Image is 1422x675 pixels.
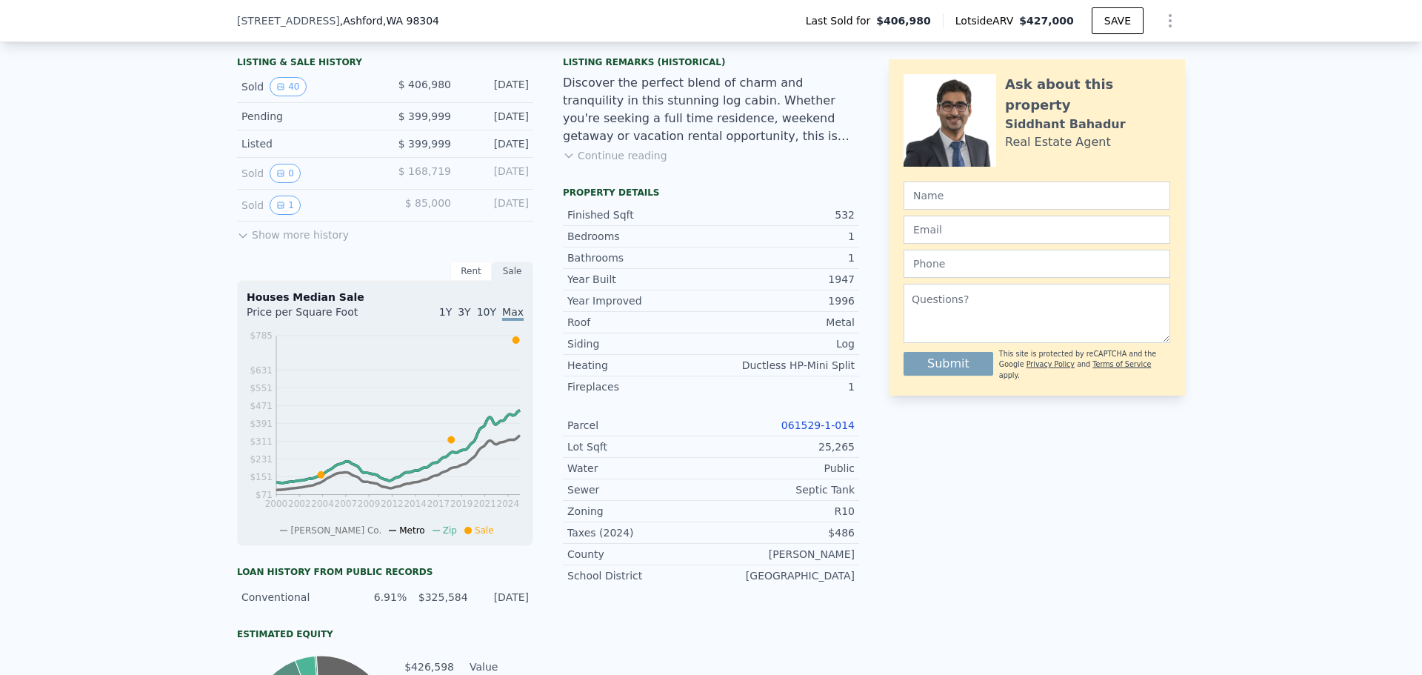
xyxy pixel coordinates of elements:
span: 1Y [439,306,452,318]
span: $427,000 [1019,15,1074,27]
div: [DATE] [477,590,529,605]
div: Sale [492,262,533,281]
div: Finished Sqft [567,207,711,222]
tspan: 2004 [311,499,334,509]
div: 1 [711,250,855,265]
div: Year Improved [567,293,711,308]
span: [PERSON_NAME] Co. [290,525,381,536]
div: 25,265 [711,439,855,454]
tspan: $151 [250,472,273,482]
div: Loan history from public records [237,566,533,578]
tspan: 2024 [497,499,520,509]
a: Terms of Service [1092,360,1151,368]
div: 6.91% [355,590,407,605]
span: Metro [399,525,424,536]
button: View historical data [270,164,301,183]
div: [DATE] [463,109,529,124]
tspan: 2002 [288,499,311,509]
tspan: $391 [250,419,273,429]
tspan: $311 [250,436,273,447]
div: [DATE] [463,164,529,183]
input: Email [904,216,1170,244]
tspan: 2007 [335,499,358,509]
div: Sold [241,77,373,96]
tspan: 2019 [450,499,473,509]
tspan: $631 [250,365,273,376]
tspan: $71 [256,490,273,500]
div: [DATE] [463,196,529,215]
div: 1947 [711,272,855,287]
div: Listed [241,136,373,151]
div: Sold [241,164,373,183]
td: Value [467,659,533,675]
div: Houses Median Sale [247,290,524,305]
div: This site is protected by reCAPTCHA and the Google and apply. [999,349,1170,381]
div: Year Built [567,272,711,287]
span: $ 168,719 [398,165,451,177]
span: , WA 98304 [383,15,439,27]
div: [PERSON_NAME] [711,547,855,562]
tspan: $785 [250,330,273,341]
div: [DATE] [463,77,529,96]
input: Name [904,182,1170,210]
tspan: $471 [250,401,273,411]
div: Lot Sqft [567,439,711,454]
div: Price per Square Foot [247,305,385,328]
tspan: $231 [250,454,273,465]
button: Continue reading [563,148,667,163]
div: Ask about this property [1005,74,1170,116]
span: 10Y [477,306,496,318]
span: $ 399,999 [398,138,451,150]
span: Last Sold for [806,13,877,28]
span: Zip [443,525,457,536]
button: Show more history [237,222,349,242]
div: Bedrooms [567,229,711,244]
div: [DATE] [463,136,529,151]
div: Water [567,461,711,476]
div: Listing Remarks (Historical) [563,56,859,68]
input: Phone [904,250,1170,278]
div: Siding [567,336,711,351]
div: Real Estate Agent [1005,133,1111,151]
div: Rent [450,262,492,281]
div: Septic Tank [711,482,855,497]
div: Property details [563,187,859,199]
button: View historical data [270,77,306,96]
span: $ 85,000 [405,197,451,209]
div: Metal [711,315,855,330]
span: Sale [475,525,494,536]
span: $406,980 [876,13,931,28]
tspan: 2009 [358,499,381,509]
div: Bathrooms [567,250,711,265]
div: Sold [241,196,373,215]
div: 532 [711,207,855,222]
div: Fireplaces [567,379,711,394]
tspan: 2000 [265,499,288,509]
div: Zoning [567,504,711,519]
div: Siddhant Bahadur [1005,116,1126,133]
span: [STREET_ADDRESS] [237,13,340,28]
div: Heating [567,358,711,373]
div: Log [711,336,855,351]
button: Show Options [1155,6,1185,36]
div: County [567,547,711,562]
div: Discover the perfect blend of charm and tranquility in this stunning log cabin. Whether you're se... [563,74,859,145]
td: $426,598 [404,659,455,675]
button: SAVE [1092,7,1144,34]
div: Public [711,461,855,476]
tspan: 2017 [427,499,450,509]
a: 061529-1-014 [781,419,855,431]
div: Conventional [241,590,346,605]
tspan: 2014 [404,499,427,509]
div: Ductless HP-Mini Split [711,358,855,373]
tspan: 2021 [473,499,496,509]
div: LISTING & SALE HISTORY [237,56,533,71]
div: 1 [711,379,855,394]
div: 1 [711,229,855,244]
tspan: 2012 [381,499,404,509]
span: , Ashford [340,13,439,28]
span: Max [502,306,524,321]
div: Parcel [567,418,711,433]
div: R10 [711,504,855,519]
a: Privacy Policy [1027,360,1075,368]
